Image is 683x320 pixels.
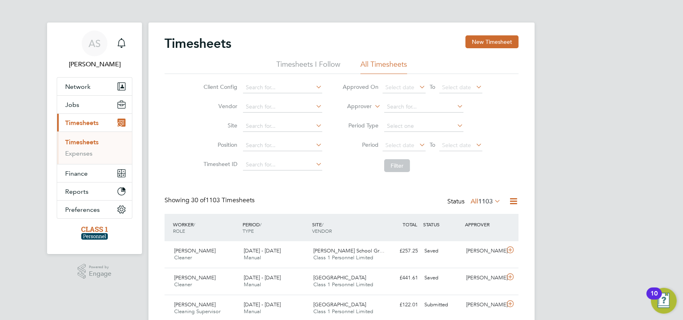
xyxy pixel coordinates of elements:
[174,281,192,288] span: Cleaner
[244,301,281,308] span: [DATE] - [DATE]
[244,274,281,281] span: [DATE] - [DATE]
[65,138,99,146] a: Timesheets
[313,281,373,288] span: Class 1 Personnel Limited
[421,298,463,312] div: Submitted
[65,206,100,213] span: Preferences
[57,131,132,164] div: Timesheets
[243,82,322,93] input: Search for...
[57,201,132,218] button: Preferences
[385,142,414,149] span: Select date
[312,228,332,234] span: VENDOR
[427,82,438,92] span: To
[89,264,111,271] span: Powered by
[65,119,99,127] span: Timesheets
[313,254,373,261] span: Class 1 Personnel Limited
[201,122,237,129] label: Site
[174,301,216,308] span: [PERSON_NAME]
[57,96,132,113] button: Jobs
[174,254,192,261] span: Cleaner
[651,288,677,314] button: Open Resource Center, 10 new notifications
[65,170,88,177] span: Finance
[463,217,505,232] div: APPROVER
[57,78,132,95] button: Network
[442,142,471,149] span: Select date
[463,271,505,285] div: [PERSON_NAME]
[384,159,410,172] button: Filter
[88,38,101,49] span: AS
[201,103,237,110] label: Vendor
[57,227,132,240] a: Go to home page
[201,83,237,90] label: Client Config
[244,254,261,261] span: Manual
[165,35,231,51] h2: Timesheets
[244,281,261,288] span: Manual
[165,196,256,205] div: Showing
[174,308,220,315] span: Cleaning Supervisor
[243,121,322,132] input: Search for...
[243,228,254,234] span: TYPE
[427,139,438,150] span: To
[384,101,463,113] input: Search for...
[57,183,132,200] button: Reports
[463,298,505,312] div: [PERSON_NAME]
[65,101,79,109] span: Jobs
[478,197,493,205] span: 1103
[342,122,379,129] label: Period Type
[244,247,281,254] span: [DATE] - [DATE]
[260,221,261,228] span: /
[385,84,414,91] span: Select date
[65,150,93,157] a: Expenses
[313,247,385,254] span: [PERSON_NAME] School Gr…
[57,164,132,182] button: Finance
[243,159,322,170] input: Search for...
[379,298,421,312] div: £122.01
[313,308,373,315] span: Class 1 Personnel Limited
[191,196,206,204] span: 30 of
[276,59,340,74] li: Timesheets I Follow
[442,84,471,91] span: Select date
[335,103,372,111] label: Approver
[57,59,132,69] span: Angela Sabaroche
[47,23,142,254] nav: Main navigation
[421,244,463,258] div: Saved
[342,83,379,90] label: Approved On
[421,271,463,285] div: Saved
[379,271,421,285] div: £441.61
[89,271,111,277] span: Engage
[65,83,91,90] span: Network
[310,217,380,238] div: SITE
[57,114,132,131] button: Timesheets
[244,308,261,315] span: Manual
[463,244,505,258] div: [PERSON_NAME]
[465,35,518,48] button: New Timesheet
[313,274,366,281] span: [GEOGRAPHIC_DATA]
[193,221,195,228] span: /
[342,141,379,148] label: Period
[360,59,407,74] li: All Timesheets
[243,140,322,151] input: Search for...
[173,228,185,234] span: ROLE
[174,247,216,254] span: [PERSON_NAME]
[650,293,658,304] div: 10
[243,101,322,113] input: Search for...
[191,196,255,204] span: 1103 Timesheets
[403,221,417,228] span: TOTAL
[81,227,108,240] img: class1personnel-logo-retina.png
[78,264,112,279] a: Powered byEngage
[201,141,237,148] label: Position
[447,196,502,207] div: Status
[174,274,216,281] span: [PERSON_NAME]
[322,221,323,228] span: /
[241,217,310,238] div: PERIOD
[379,244,421,258] div: £257.25
[384,121,463,132] input: Select one
[313,301,366,308] span: [GEOGRAPHIC_DATA]
[57,31,132,69] a: AS[PERSON_NAME]
[65,188,88,195] span: Reports
[201,160,237,168] label: Timesheet ID
[171,217,241,238] div: WORKER
[421,217,463,232] div: STATUS
[471,197,501,205] label: All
